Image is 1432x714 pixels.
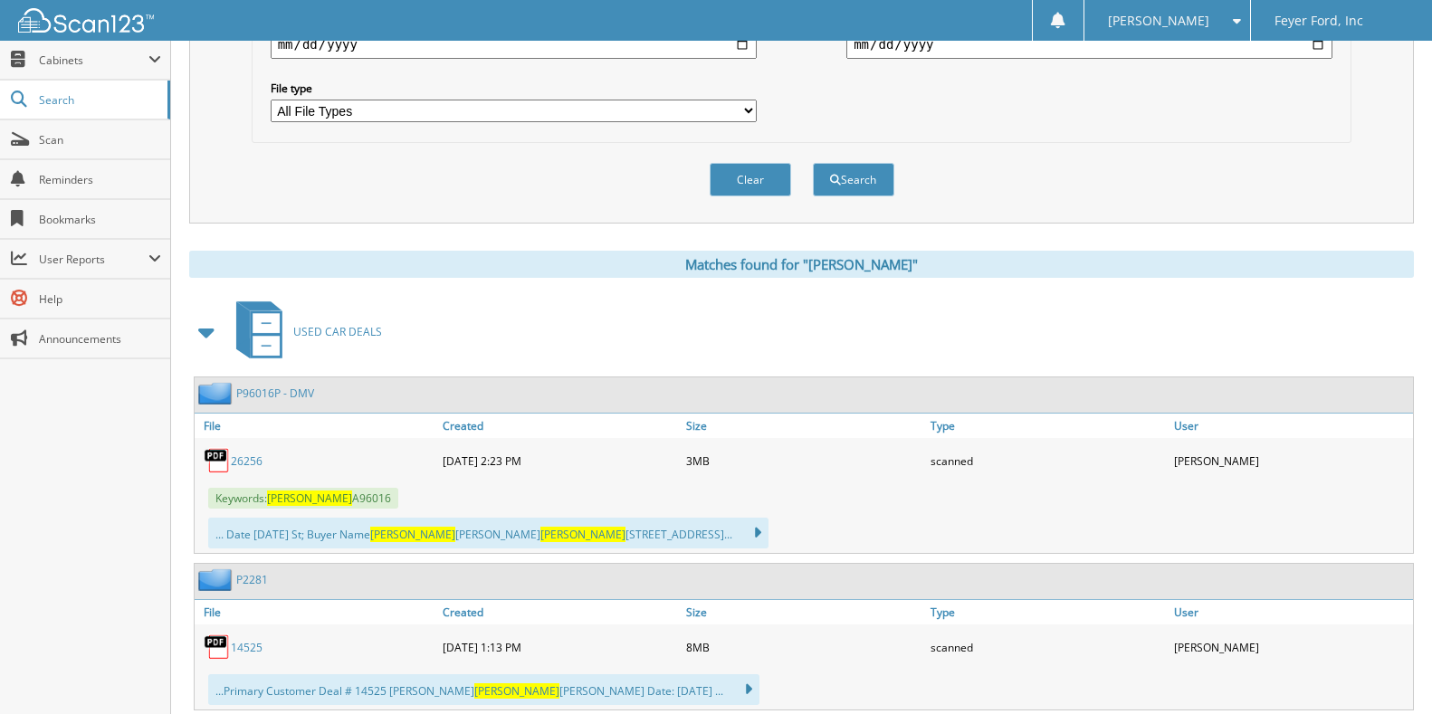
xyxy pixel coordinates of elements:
a: Size [682,414,925,438]
span: Announcements [39,331,161,347]
div: scanned [926,629,1169,665]
span: [PERSON_NAME] [370,527,455,542]
span: [PERSON_NAME] [474,683,559,699]
button: Search [813,163,894,196]
div: [DATE] 1:13 PM [438,629,682,665]
div: ... Date [DATE] St; Buyer Name [PERSON_NAME] [STREET_ADDRESS]... [208,518,769,548]
span: [PERSON_NAME] [1108,15,1209,26]
span: Cabinets [39,52,148,68]
iframe: Chat Widget [1341,627,1432,714]
div: 3MB [682,443,925,479]
div: Matches found for "[PERSON_NAME]" [189,251,1414,278]
a: Type [926,600,1169,624]
span: [PERSON_NAME] [267,490,352,506]
span: [PERSON_NAME] [540,527,625,542]
span: USED CAR DEALS [293,324,382,339]
a: USED CAR DEALS [225,296,382,367]
div: [PERSON_NAME] [1169,443,1413,479]
a: P2281 [236,572,268,587]
a: Size [682,600,925,624]
img: scan123-logo-white.svg [18,8,154,33]
span: User Reports [39,252,148,267]
div: [DATE] 2:23 PM [438,443,682,479]
span: Feyer Ford, Inc [1274,15,1363,26]
div: ...Primary Customer Deal # 14525 [PERSON_NAME] [PERSON_NAME] Date: [DATE] ... [208,674,759,705]
span: Search [39,92,158,108]
a: 14525 [231,640,263,655]
div: scanned [926,443,1169,479]
span: Reminders [39,172,161,187]
a: Created [438,600,682,624]
a: File [195,600,438,624]
img: folder2.png [198,382,236,405]
button: Clear [710,163,791,196]
label: File type [271,81,757,96]
input: end [846,30,1332,59]
a: Type [926,414,1169,438]
a: File [195,414,438,438]
img: PDF.png [204,447,231,474]
a: User [1169,414,1413,438]
a: Created [438,414,682,438]
a: User [1169,600,1413,624]
img: PDF.png [204,633,231,661]
span: Help [39,291,161,307]
a: 26256 [231,453,263,469]
span: Keywords: A96016 [208,488,398,509]
span: Scan [39,132,161,148]
img: folder2.png [198,568,236,591]
a: P96016P - DMV [236,386,314,401]
input: start [271,30,757,59]
div: 8MB [682,629,925,665]
span: Bookmarks [39,212,161,227]
div: [PERSON_NAME] [1169,629,1413,665]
